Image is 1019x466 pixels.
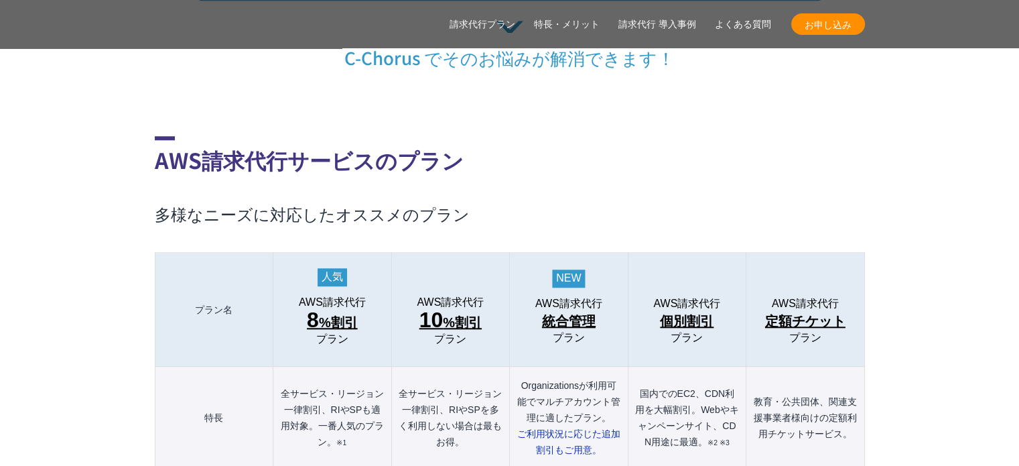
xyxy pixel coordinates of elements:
p: C-Chorus でそのお悩みが解消できます！ [155,21,865,69]
span: プラン [789,332,821,344]
span: プラン [671,332,703,344]
a: AWS請求代行 10%割引プラン [399,296,502,345]
span: 個別割引 [660,310,714,332]
span: AWS請求代行 [535,298,602,310]
span: プラン [434,333,466,345]
span: AWS請求代行 [299,296,366,308]
h3: 多様なニーズに対応したオススメのプラン [155,202,865,225]
a: よくある質問 [715,17,771,32]
span: %割引 [419,309,482,333]
span: AWS請求代行 [653,298,720,310]
a: お申し込み [791,13,865,35]
th: プラン名 [155,253,273,367]
small: ※1 [336,439,346,447]
a: 特長・メリット [534,17,600,32]
a: 請求代行 導入事例 [618,17,696,32]
span: プラン [553,332,585,344]
small: ※2 ※3 [707,439,730,447]
a: AWS請求代行 個別割引プラン [635,298,739,344]
span: 統合管理 [542,310,596,332]
span: プラン [316,333,348,345]
span: AWS請求代行 [772,298,839,310]
span: ご利用状況に応じた [517,428,620,455]
span: %割引 [307,309,358,333]
a: 請求代行プラン [450,17,515,32]
a: AWS請求代行 統合管理プラン [517,298,620,344]
span: お申し込み [791,17,865,32]
a: AWS請求代行 8%割引 プラン [280,296,384,345]
span: 10 [419,308,444,332]
a: AWS請求代行 定額チケットプラン [753,298,857,344]
span: 定額チケット [765,310,845,332]
h2: AWS請求代行サービスのプラン [155,136,865,176]
span: 8 [307,308,319,332]
span: AWS請求代行 [417,296,484,308]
